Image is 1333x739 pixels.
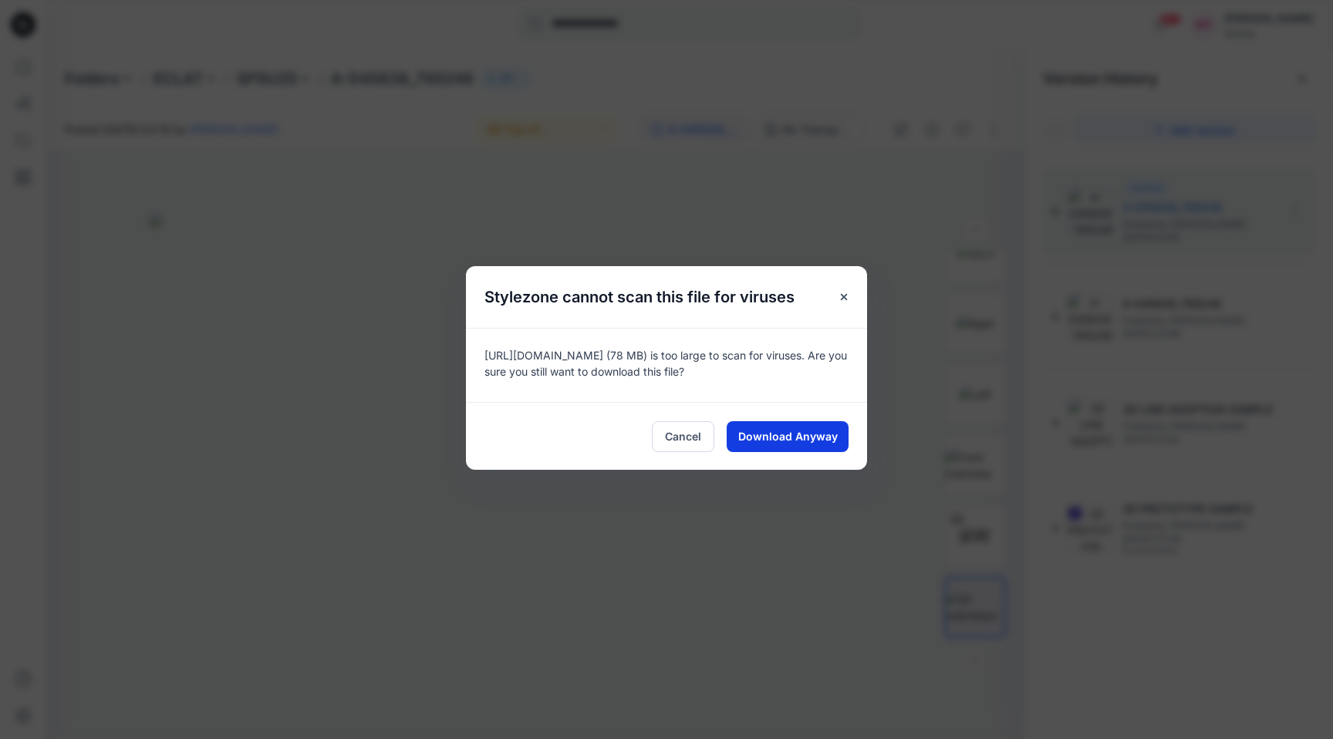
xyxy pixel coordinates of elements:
[830,283,858,311] button: Close
[727,421,849,452] button: Download Anyway
[466,266,813,328] h5: Stylezone cannot scan this file for viruses
[652,421,714,452] button: Cancel
[738,428,838,444] span: Download Anyway
[665,428,701,444] span: Cancel
[466,328,867,402] div: [URL][DOMAIN_NAME] (78 MB) is too large to scan for viruses. Are you sure you still want to downl...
